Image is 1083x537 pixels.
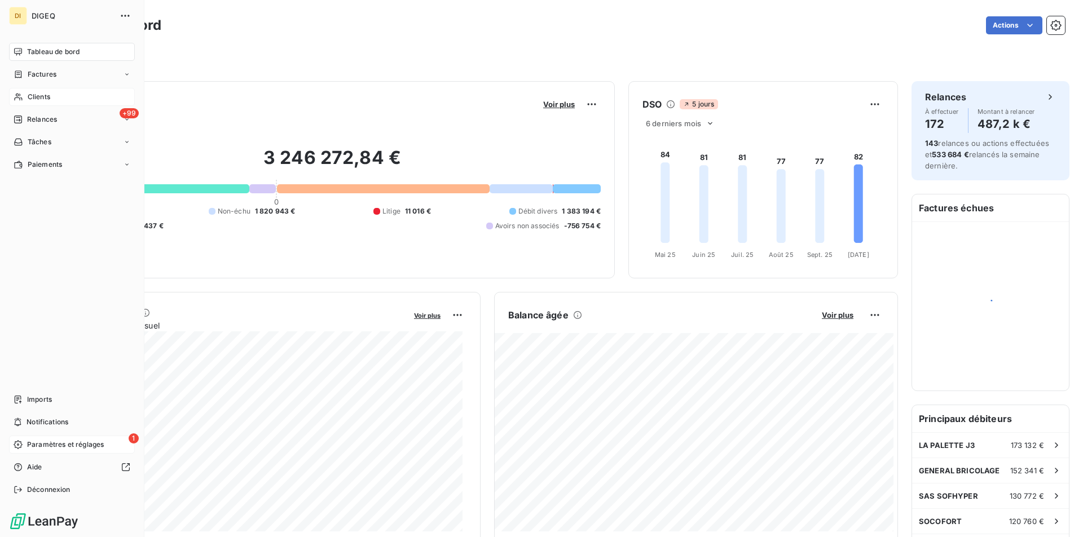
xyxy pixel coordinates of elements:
[818,310,857,320] button: Voir plus
[120,108,139,118] span: +99
[978,108,1035,115] span: Montant à relancer
[848,251,869,259] tspan: [DATE]
[27,485,71,495] span: Déconnexion
[414,312,441,319] span: Voir plus
[1011,441,1044,450] span: 173 132 €
[822,310,853,319] span: Voir plus
[64,319,406,331] span: Chiffre d'affaires mensuel
[540,99,578,109] button: Voir plus
[382,206,400,216] span: Litige
[925,90,966,104] h6: Relances
[27,47,80,57] span: Tableau de bord
[129,433,139,443] span: 1
[28,159,62,170] span: Paiements
[27,114,57,125] span: Relances
[27,462,42,472] span: Aide
[925,115,959,133] h4: 172
[9,458,135,476] a: Aide
[919,491,978,500] span: SAS SOFHYPER
[9,512,79,530] img: Logo LeanPay
[28,92,50,102] span: Clients
[1010,466,1044,475] span: 152 341 €
[1009,517,1044,526] span: 120 760 €
[986,16,1042,34] button: Actions
[919,441,975,450] span: LA PALETTE J3
[655,251,676,259] tspan: Mai 25
[642,97,662,111] h6: DSO
[405,206,431,216] span: 11 016 €
[9,7,27,25] div: DI
[919,466,1000,475] span: GENERAL BRICOLAGE
[919,517,962,526] span: SOCOFORT
[925,139,1049,170] span: relances ou actions effectuées et relancés la semaine dernière.
[543,100,575,109] span: Voir plus
[932,150,968,159] span: 533 684 €
[680,99,717,109] span: 5 jours
[27,394,52,405] span: Imports
[925,139,938,148] span: 143
[32,11,113,20] span: DIGEQ
[27,440,104,450] span: Paramètres et réglages
[925,108,959,115] span: À effectuer
[518,206,558,216] span: Débit divers
[27,417,68,427] span: Notifications
[64,147,601,180] h2: 3 246 272,84 €
[731,251,754,259] tspan: Juil. 25
[646,119,701,128] span: 6 derniers mois
[411,310,444,320] button: Voir plus
[564,221,601,231] span: -756 754 €
[692,251,715,259] tspan: Juin 25
[508,308,569,322] h6: Balance âgée
[912,405,1069,432] h6: Principaux débiteurs
[1045,499,1072,526] iframe: Intercom live chat
[28,69,56,79] span: Factures
[255,206,296,216] span: 1 820 943 €
[274,197,279,206] span: 0
[218,206,250,216] span: Non-échu
[978,115,1035,133] h4: 487,2 k €
[562,206,601,216] span: 1 383 194 €
[807,251,833,259] tspan: Sept. 25
[495,221,560,231] span: Avoirs non associés
[912,194,1069,221] h6: Factures échues
[769,251,794,259] tspan: Août 25
[1010,491,1044,500] span: 130 772 €
[28,137,51,147] span: Tâches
